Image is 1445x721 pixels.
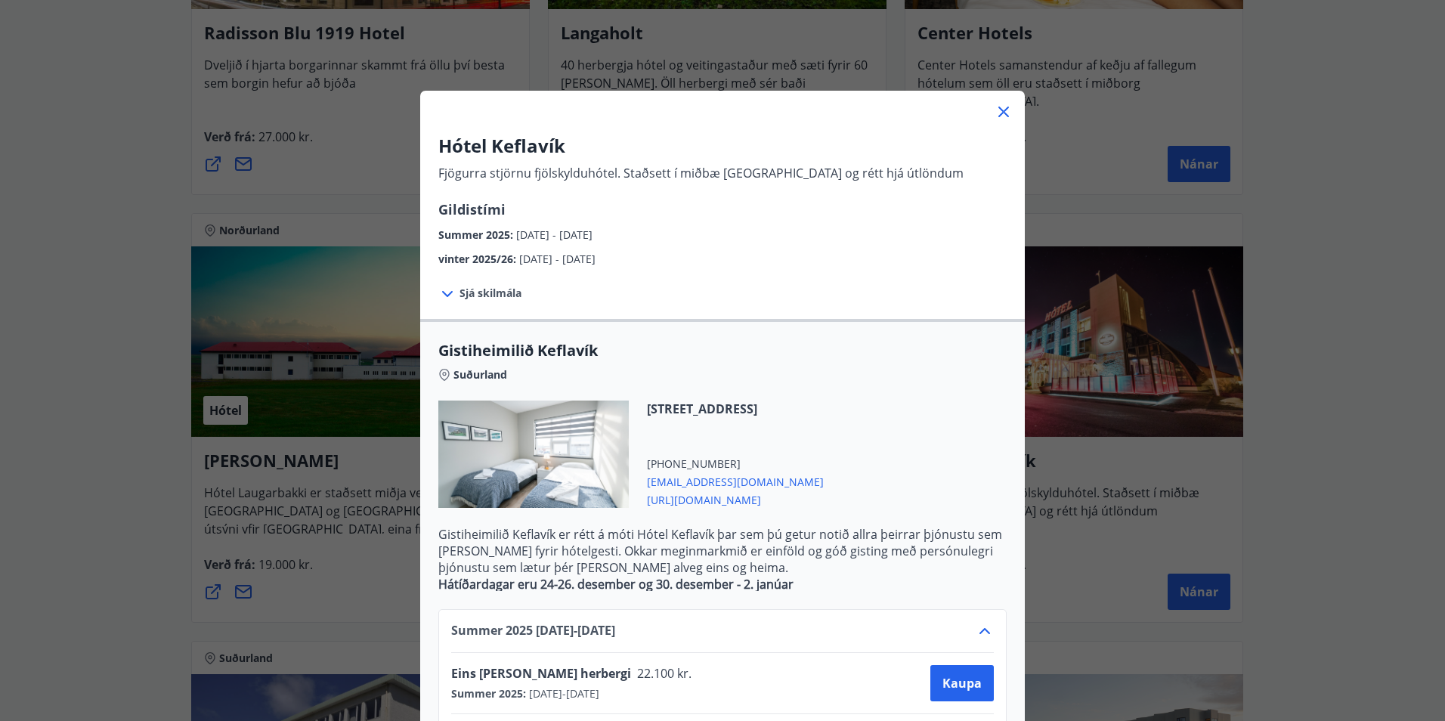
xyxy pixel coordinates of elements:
p: Gistiheimilið Keflavík er rétt á móti Hótel Keflavík þar sem þú getur notið allra þeirrar þjónust... [438,526,1007,576]
span: [DATE] - [DATE] [519,252,596,266]
span: vinter 2025/26 : [438,252,519,266]
span: Gildistími [438,200,506,218]
span: [URL][DOMAIN_NAME] [647,490,824,508]
span: Sjá skilmála [459,286,521,301]
strong: Hátíðardagar eru 24-26. desember og 30. desember - 2. janúar [438,576,794,593]
h3: Hótel Keflavík [438,133,964,159]
span: Summer 2025 : [451,686,526,701]
button: Kaupa [930,665,994,701]
p: Fjögurra stjörnu fjölskylduhótel. Staðsett í miðbæ [GEOGRAPHIC_DATA] og rétt hjá útlöndum [438,165,964,181]
span: [DATE] - [DATE] [516,227,593,242]
span: Summer 2025 [DATE] - [DATE] [451,622,615,640]
span: Suðurland [453,367,507,382]
span: 22.100 kr. [631,665,695,682]
span: Summer 2025 : [438,227,516,242]
span: Gistiheimilið Keflavík [438,340,1007,361]
span: Kaupa [942,675,982,692]
span: [PHONE_NUMBER] [647,456,824,472]
span: [DATE] - [DATE] [526,686,599,701]
span: [STREET_ADDRESS] [647,401,824,417]
span: [EMAIL_ADDRESS][DOMAIN_NAME] [647,472,824,490]
span: Eins [PERSON_NAME] herbergi [451,665,631,682]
